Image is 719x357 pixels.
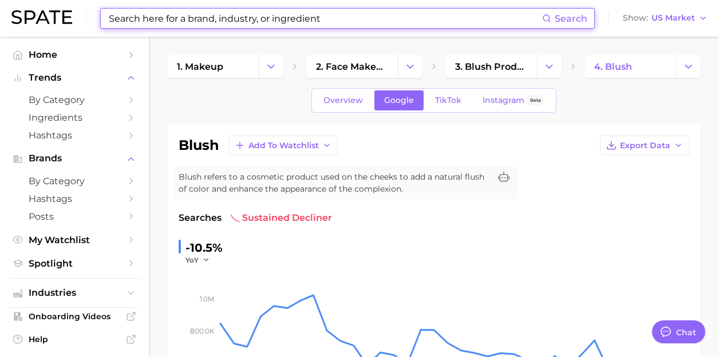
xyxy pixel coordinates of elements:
span: Export Data [620,141,670,150]
a: Overview [314,90,373,110]
img: SPATE [11,10,72,24]
a: by Category [9,172,140,190]
span: Industries [29,288,120,298]
a: 1. makeup [167,55,259,78]
a: Onboarding Videos [9,308,140,325]
span: YoY [185,255,199,265]
span: Brands [29,153,120,164]
button: YoY [185,255,210,265]
div: -10.5% [185,239,223,257]
span: Trends [29,73,120,83]
span: 2. face makeup [316,61,388,72]
h1: blush [179,138,219,152]
button: Export Data [600,136,689,155]
tspan: 1.0m [200,294,214,303]
a: by Category [9,91,140,109]
button: ShowUS Market [620,11,710,26]
span: Hashtags [29,193,120,204]
a: Google [374,90,424,110]
span: Show [623,15,648,21]
input: Search here for a brand, industry, or ingredient [108,9,542,28]
span: Beta [530,96,541,105]
span: Help [29,334,120,344]
span: Ingredients [29,112,120,123]
span: Search [555,13,587,24]
span: Posts [29,211,120,222]
span: Add to Watchlist [248,141,319,150]
button: Change Category [259,55,283,78]
span: by Category [29,94,120,105]
a: 4. blush [584,55,676,78]
a: Home [9,46,140,64]
a: Help [9,331,140,348]
span: Spotlight [29,258,120,269]
a: Spotlight [9,255,140,272]
a: My Watchlist [9,231,140,249]
button: Industries [9,284,140,302]
span: Instagram [483,96,524,105]
span: Overview [323,96,363,105]
span: US Market [651,15,695,21]
button: Brands [9,150,140,167]
span: sustained decliner [231,211,332,225]
span: My Watchlist [29,235,120,245]
button: Change Category [398,55,422,78]
a: TikTok [425,90,471,110]
span: Hashtags [29,130,120,141]
button: Change Category [537,55,562,78]
span: TikTok [435,96,461,105]
button: Add to Watchlist [228,136,338,155]
img: sustained decliner [231,213,240,223]
span: Blush refers to a cosmetic product used on the cheeks to add a natural flush of color and enhance... [179,171,490,195]
span: Google [384,96,414,105]
span: Searches [179,211,222,225]
span: Home [29,49,120,60]
a: 3. blush products [445,55,537,78]
button: Change Category [676,55,701,78]
span: Onboarding Videos [29,311,120,322]
a: Hashtags [9,190,140,208]
span: 1. makeup [177,61,223,72]
span: by Category [29,176,120,187]
a: Ingredients [9,109,140,126]
a: Posts [9,208,140,225]
button: Trends [9,69,140,86]
span: 3. blush products [455,61,527,72]
a: 2. face makeup [306,55,398,78]
a: Hashtags [9,126,140,144]
tspan: 800.0k [190,327,215,335]
a: InstagramBeta [473,90,554,110]
span: 4. blush [594,61,632,72]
